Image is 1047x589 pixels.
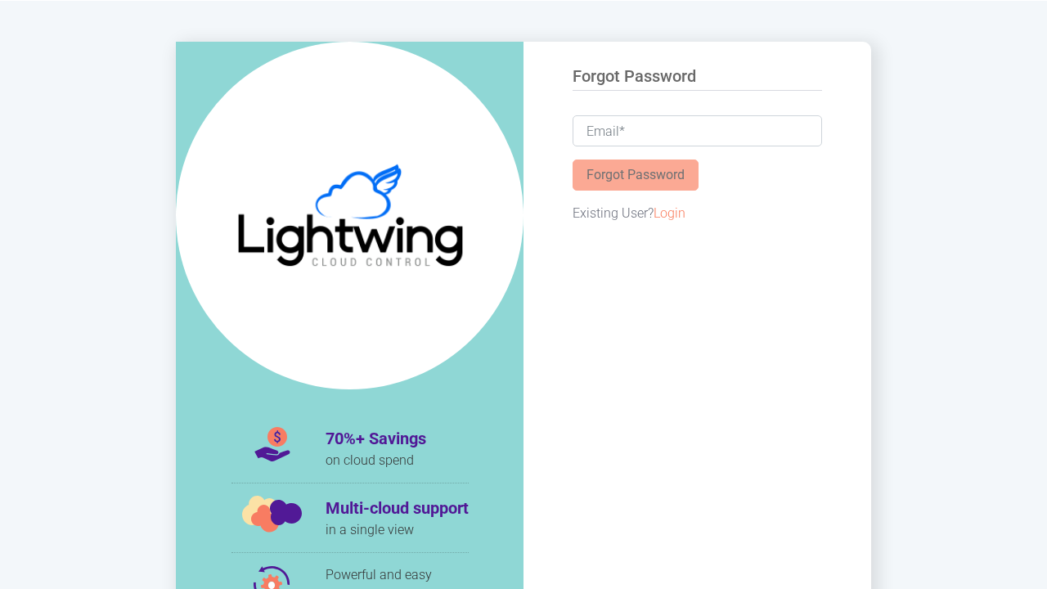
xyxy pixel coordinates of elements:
[326,520,469,540] span: in a single view
[654,205,685,221] a: Login
[573,66,822,91] h5: Forgot Password
[326,451,426,470] span: on cloud spend
[573,160,699,191] button: Forgot Password
[326,496,469,520] strong: Multi-cloud support
[573,115,822,146] input: Email*
[326,565,455,585] span: Powerful and easy
[326,426,426,451] strong: 70%+ Savings
[573,204,822,223] p: Existing User?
